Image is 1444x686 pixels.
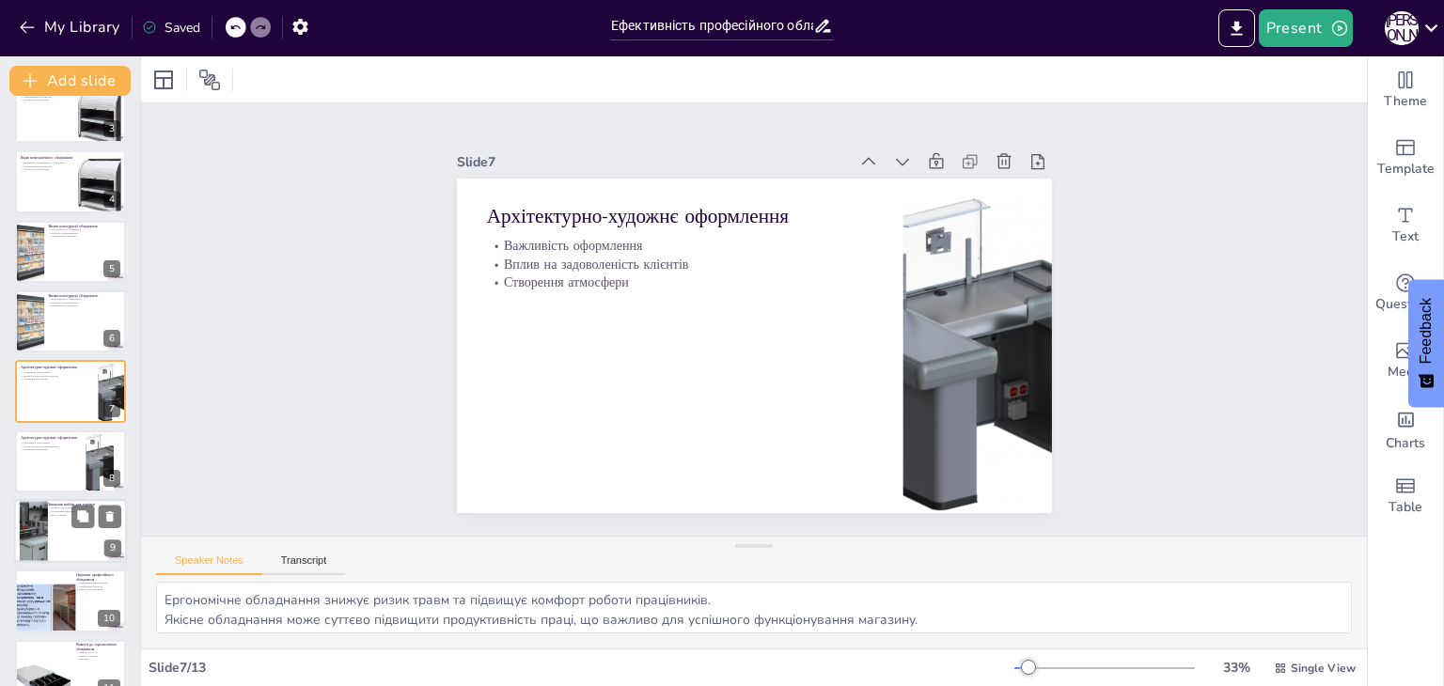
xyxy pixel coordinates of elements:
[14,12,128,42] button: My Library
[21,371,93,375] p: Важливість оформлення
[103,470,120,487] div: 8
[142,19,200,37] div: Saved
[1385,11,1419,45] div: С [PERSON_NAME]
[21,164,93,168] p: Різноманітність елементів
[1368,259,1443,327] div: Get real-time input from your audience
[1368,462,1443,530] div: Add a table
[486,255,872,273] p: Вплив на задоволеність клієнтів
[1385,9,1419,47] button: С [PERSON_NAME]
[457,153,849,171] div: Slide 7
[1259,9,1353,47] button: Present
[21,162,93,165] p: Важливість немеханічного обладнання
[76,584,120,587] p: Оптимізація процесів
[1368,327,1443,395] div: Add images, graphics, shapes or video
[99,505,121,527] button: Delete Slide
[76,650,120,654] p: Вимоги до якості
[21,365,93,370] p: Архітектурно-художнє оформлення
[21,447,93,451] p: Створення атмосфери
[103,330,120,347] div: 6
[1384,91,1427,112] span: Theme
[156,554,262,575] button: Speaker Notes
[14,499,127,563] div: https://cdn.sendsteps.com/images/logo/sendsteps_logo_white.pnghttps://cdn.sendsteps.com/images/lo...
[15,290,126,352] div: https://cdn.sendsteps.com/images/logo/sendsteps_logo_white.pnghttps://cdn.sendsteps.com/images/lo...
[1418,298,1435,364] span: Feedback
[15,569,126,631] div: 10
[76,658,120,662] p: Естетика
[1368,56,1443,124] div: Change the overall theme
[262,554,346,575] button: Transcript
[149,659,1014,677] div: Slide 7 / 13
[21,168,93,172] p: Зручність для покупців
[48,293,120,299] p: Вплив конструкції обладнання
[486,203,872,231] p: Архітектурно-художнє оформлення
[21,155,93,161] p: Види немеханічного обладнання
[48,231,120,235] p: Вплив на продуктивність
[1291,661,1356,676] span: Single View
[198,69,221,91] span: Position
[15,81,126,143] div: 3
[103,400,120,417] div: 7
[1368,192,1443,259] div: Add text boxes
[21,434,93,440] p: Архітектурно-художнє оформлення
[103,191,120,208] div: 4
[103,120,120,137] div: 3
[76,587,120,591] p: Якість обслуговування
[71,505,94,527] button: Duplicate Slide
[48,227,120,231] p: Ергономічність обладнання
[486,273,872,292] p: Створення атмосфери
[48,304,120,308] p: Привабливість магазину
[48,502,121,507] p: Значення меблів для торгівлі
[21,444,93,448] p: Вплив на задоволеність клієнтів
[103,260,120,277] div: 5
[156,582,1352,633] textarea: Архітектурно-художнє оформлення створює перше враження про магазин і може вплинути на рішення пок...
[48,297,120,301] p: Ергономічність обладнання
[1368,124,1443,192] div: Add ready made slides
[21,441,93,444] p: Важливість оформлення
[76,642,120,652] p: Вимоги до торговельного обладнання
[1386,433,1425,454] span: Charts
[1377,159,1435,179] span: Template
[76,571,120,582] p: Переваги професійного обладнання
[21,378,93,382] p: Створення атмосфери
[611,12,813,39] input: Insert title
[98,610,120,627] div: 10
[1392,226,1419,247] span: Text
[21,99,93,102] p: Зручність для покупців
[21,95,93,99] p: Різноманітність елементів
[76,581,120,585] p: Підвищення ефективності
[1388,362,1424,382] span: Media
[15,221,126,283] div: https://cdn.sendsteps.com/images/logo/sendsteps_logo_white.pnghttps://cdn.sendsteps.com/images/lo...
[1368,395,1443,462] div: Add charts and graphs
[1408,279,1444,407] button: Feedback - Show survey
[15,360,126,422] div: https://cdn.sendsteps.com/images/logo/sendsteps_logo_white.pnghttps://cdn.sendsteps.com/images/lo...
[486,236,872,255] p: Важливість оформлення
[15,430,126,492] div: https://cdn.sendsteps.com/images/logo/sendsteps_logo_white.pnghttps://cdn.sendsteps.com/images/lo...
[1375,294,1436,315] span: Questions
[104,540,121,557] div: 9
[1218,9,1255,47] button: Export to PowerPoint
[48,223,120,228] p: Вплив конструкції обладнання
[1214,659,1259,677] div: 33 %
[76,654,120,658] p: Безпека покупців
[48,510,121,514] p: Формування враження
[149,65,179,95] div: Layout
[48,507,121,510] p: Комфорт для покупців
[48,513,121,517] p: Якість меблів
[48,234,120,238] p: Привабливість магазину
[21,374,93,378] p: Вплив на задоволеність клієнтів
[15,150,126,212] div: https://cdn.sendsteps.com/images/logo/sendsteps_logo_white.pnghttps://cdn.sendsteps.com/images/lo...
[9,66,131,96] button: Add slide
[48,301,120,304] p: Вплив на продуктивність
[1389,497,1422,518] span: Table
